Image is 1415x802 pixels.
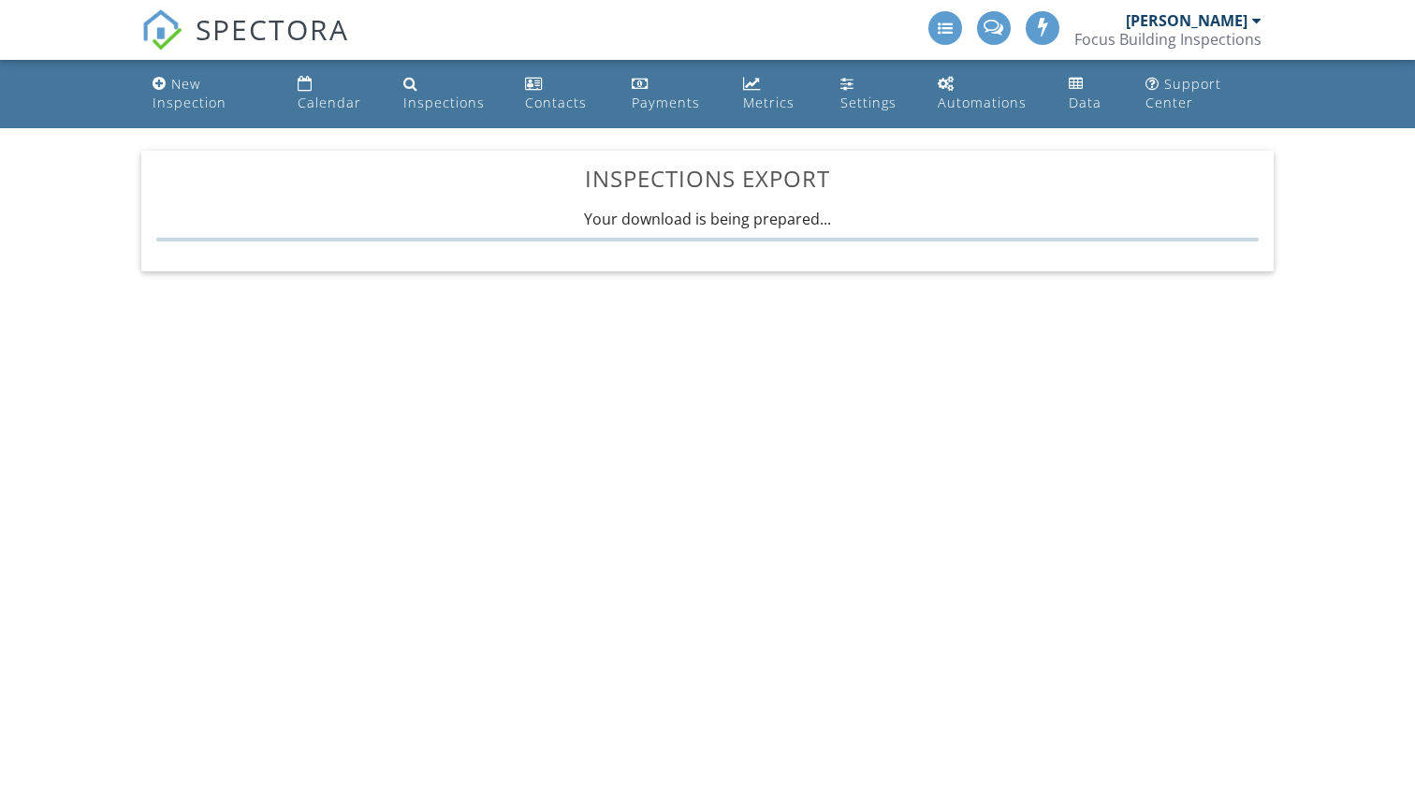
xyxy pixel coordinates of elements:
div: Your download is being prepared... [156,209,1259,241]
div: Inspections [403,94,485,111]
a: Contacts [518,67,609,121]
span: SPECTORA [196,9,349,49]
div: Contacts [525,94,587,111]
div: Support Center [1145,75,1221,111]
h3: Inspections Export [156,166,1259,191]
a: SPECTORA [141,25,349,65]
div: Calendar [298,94,361,111]
div: Settings [840,94,897,111]
div: New Inspection [153,75,226,111]
a: Metrics [736,67,818,121]
a: New Inspection [145,67,275,121]
a: Payments [624,67,721,121]
a: Calendar [290,67,381,121]
div: Payments [632,94,700,111]
div: Focus Building Inspections [1074,30,1262,49]
a: Data [1061,67,1123,121]
img: The Best Home Inspection Software - Spectora [141,9,182,51]
div: [PERSON_NAME] [1126,11,1247,30]
div: Metrics [743,94,795,111]
a: Support Center [1138,67,1270,121]
div: Data [1069,94,1101,111]
a: Inspections [396,67,503,121]
a: Automations (Advanced) [930,67,1045,121]
a: Settings [833,67,915,121]
div: Automations [938,94,1027,111]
